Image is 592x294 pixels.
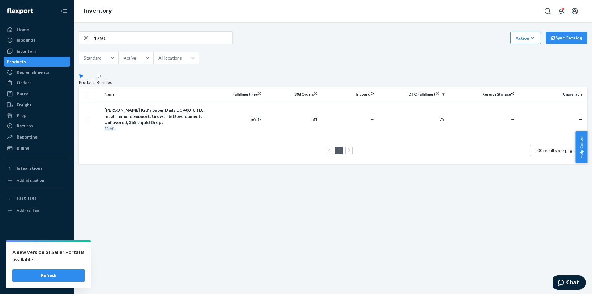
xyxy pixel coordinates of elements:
[264,102,320,137] td: 81
[17,134,37,140] div: Reporting
[136,55,137,61] input: Active
[17,165,43,171] div: Integrations
[79,2,117,20] ol: breadcrumbs
[546,32,587,44] button: Sync Catalog
[4,193,70,203] button: Fast Tags
[12,269,85,282] button: Refresh
[105,107,205,126] div: [PERSON_NAME] Kid's Super Daily D3 400 IU (10 mcg), Immune Support, Growth & Development, Unflavo...
[79,74,83,78] input: Products
[58,5,70,17] button: Close Navigation
[4,25,70,35] a: Home
[4,132,70,142] a: Reporting
[579,117,582,122] span: —
[4,35,70,45] a: Inbounds
[516,35,536,41] div: Action
[320,87,376,102] th: Inbound
[17,178,44,183] div: Add Integration
[370,117,374,122] span: —
[4,57,70,67] a: Products
[4,205,70,215] a: Add Fast Tag
[7,8,33,14] img: Flexport logo
[97,74,101,78] input: Bundles
[17,48,36,54] div: Inventory
[535,148,575,153] span: 100 results per page
[4,89,70,99] a: Parcel
[105,126,114,131] em: 1260
[158,55,182,61] div: All locations
[182,55,183,61] input: All locations
[4,121,70,131] a: Returns
[4,100,70,110] a: Freight
[4,176,70,185] a: Add Integration
[79,79,97,85] div: Products
[4,78,70,88] a: Orders
[4,67,70,77] a: Replenishments
[12,248,85,263] p: A new version of Seller Portal is available!
[17,91,30,97] div: Parcel
[17,145,29,151] div: Billing
[4,266,70,276] a: Help Center
[517,87,587,102] th: Unavailable
[208,87,264,102] th: Fulfillment Fee
[251,117,261,122] span: $6.87
[17,208,39,213] div: Add Fast Tag
[510,32,541,44] button: Action
[4,245,70,255] a: Settings
[17,195,36,201] div: Fast Tags
[553,275,586,291] iframe: Opens a widget where you can chat to one of our agents
[84,7,112,14] a: Inventory
[4,277,70,287] button: Give Feedback
[17,112,26,118] div: Prep
[17,27,29,33] div: Home
[84,55,101,61] div: Standard
[4,143,70,153] a: Billing
[102,87,208,102] th: Name
[337,148,342,153] a: Page 1 is your current page
[124,55,136,61] div: Active
[17,69,49,75] div: Replenishments
[555,5,567,17] button: Open notifications
[94,32,232,44] input: Search inventory by name or sku
[4,46,70,56] a: Inventory
[17,102,32,108] div: Freight
[4,256,70,266] button: Talk to Support
[376,87,447,102] th: DTC Fulfillment
[17,80,31,86] div: Orders
[264,87,320,102] th: 30d Orders
[97,79,112,85] div: Bundles
[4,163,70,173] button: Integrations
[541,5,554,17] button: Open Search Box
[511,117,515,122] span: —
[7,59,26,65] div: Products
[447,87,517,102] th: Reserve Storage
[376,102,447,137] td: 75
[4,110,70,120] a: Prep
[17,123,33,129] div: Returns
[569,5,581,17] button: Open account menu
[17,37,35,43] div: Inbounds
[575,131,587,163] button: Help Center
